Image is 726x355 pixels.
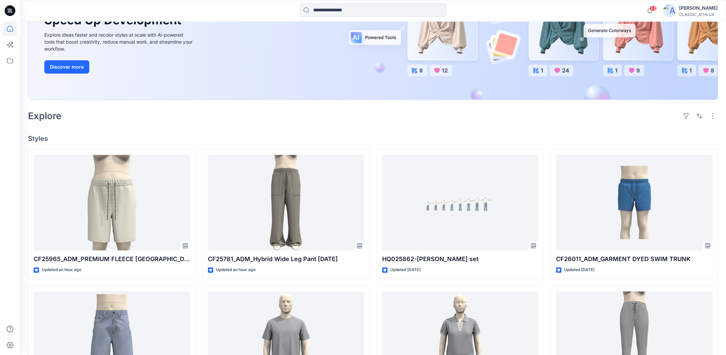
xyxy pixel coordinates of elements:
img: avatar [663,4,676,17]
span: 68 [649,6,657,11]
h2: Explore [28,111,62,121]
a: CF25781_ADM_Hybrid Wide Leg Pant 25Aug25 [208,155,364,251]
button: Discover more [44,60,89,74]
a: CF26011_ADM_GARMENT DYED SWIM TRUNK [556,155,712,251]
p: Updated [DATE] [564,266,594,273]
h4: Styles [28,135,718,143]
p: HQ025862-[PERSON_NAME] set [382,254,538,264]
p: CF26011_ADM_GARMENT DYED SWIM TRUNK [556,254,712,264]
a: CF25965_ADM_PREMIUM FLEECE BERMUDA 25Aug25 [34,155,190,251]
div: [PERSON_NAME] [679,4,718,12]
a: Discover more [44,60,194,74]
p: Updated an hour ago [216,266,256,273]
p: Updated an hour ago [42,266,81,273]
div: Explore ideas faster and recolor styles at scale with AI-powered tools that boost creativity, red... [44,31,194,52]
p: CF25781_ADM_Hybrid Wide Leg Pant [DATE] [208,254,364,264]
div: CLASSIC_ATHLUX [679,12,718,17]
p: Updated [DATE] [390,266,420,273]
p: CF25965_ADM_PREMIUM FLEECE [GEOGRAPHIC_DATA] [DATE] [34,254,190,264]
a: HQ025862-BAGGY DENIM JEAN-Size set [382,155,538,251]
